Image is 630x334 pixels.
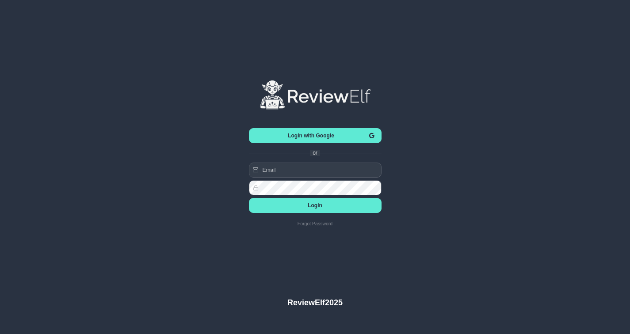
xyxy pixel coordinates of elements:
[259,80,372,111] img: logo
[256,202,374,209] span: Login
[287,298,343,307] h4: ReviewElf 2025
[249,163,382,178] input: Email
[249,198,382,213] button: Login
[256,133,367,139] span: Login with Google
[249,128,382,143] button: Login with Google
[313,150,317,156] span: or
[249,221,382,226] a: Forgot Password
